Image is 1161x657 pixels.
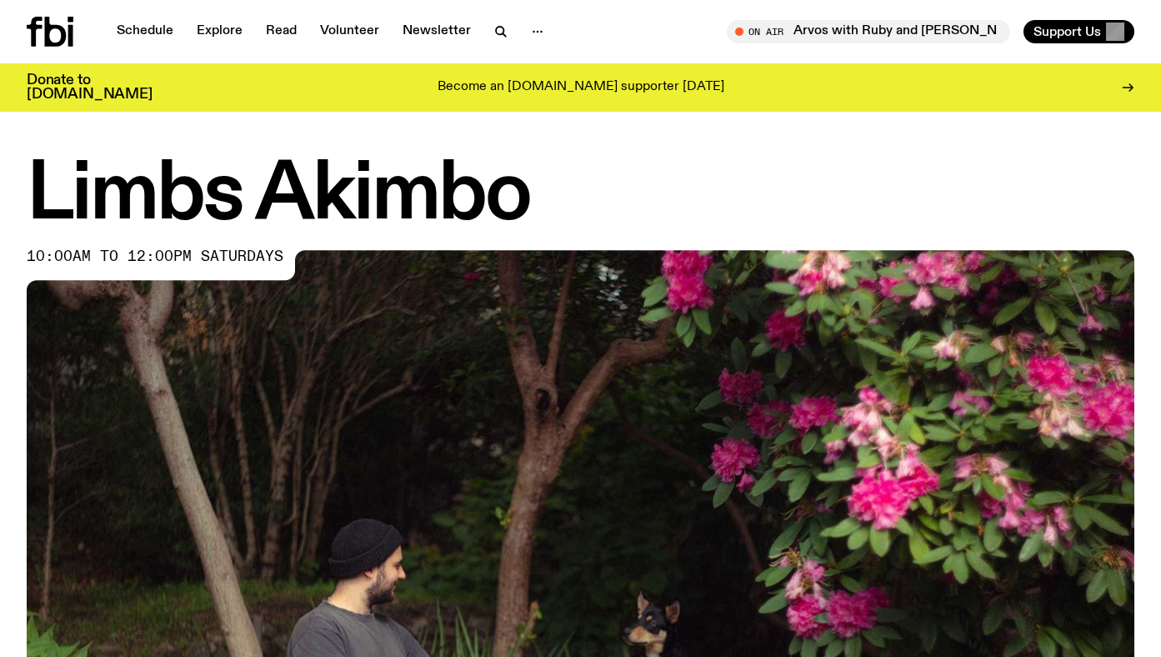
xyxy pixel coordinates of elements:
a: Newsletter [393,20,481,43]
button: On AirArvos with Ruby and [PERSON_NAME] [727,20,1010,43]
h1: Limbs Akimbo [27,158,1134,233]
a: Read [256,20,307,43]
p: Become an [DOMAIN_NAME] supporter [DATE] [438,80,724,95]
a: Explore [187,20,253,43]
button: Support Us [1023,20,1134,43]
a: Volunteer [310,20,389,43]
span: 10:00am to 12:00pm saturdays [27,250,283,263]
a: Schedule [107,20,183,43]
h3: Donate to [DOMAIN_NAME] [27,73,153,102]
span: Support Us [1033,24,1101,39]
